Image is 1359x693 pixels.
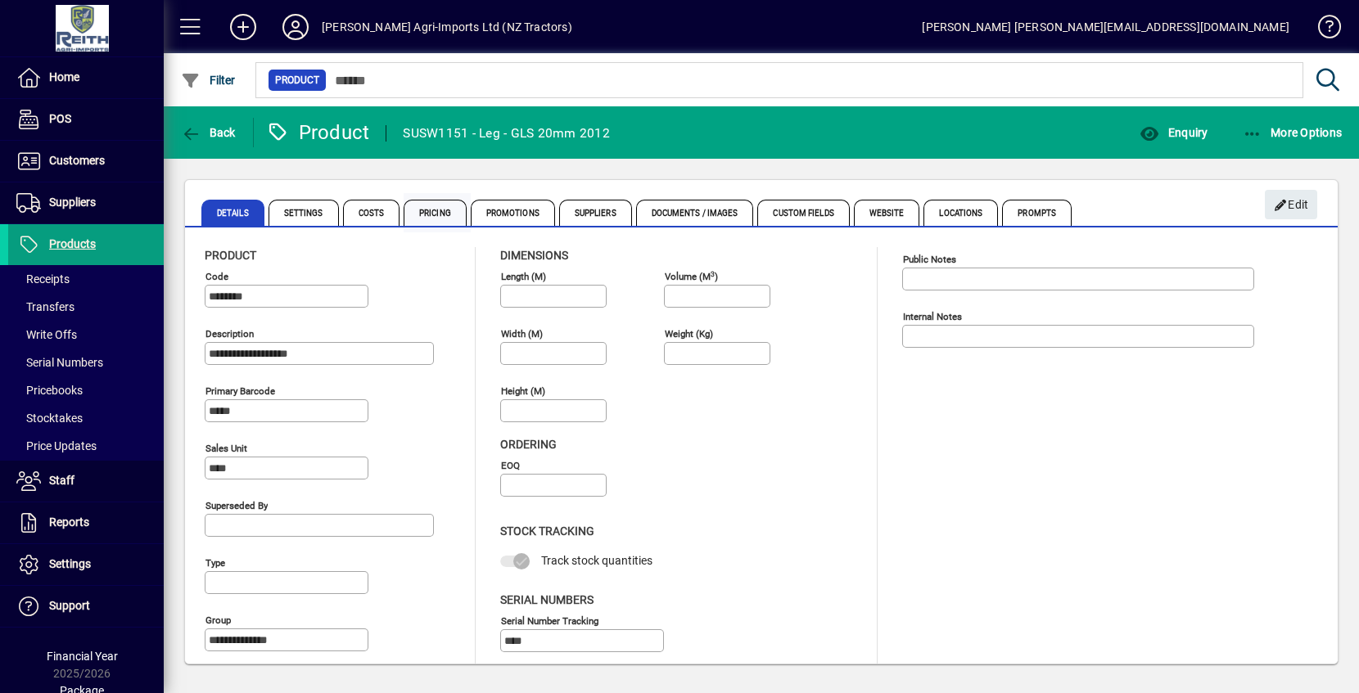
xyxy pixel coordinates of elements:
button: Enquiry [1136,118,1212,147]
span: Transfers [16,300,74,313]
span: Settings [269,200,339,226]
mat-label: Primary barcode [205,385,275,397]
span: Products [49,237,96,250]
span: Serial Numbers [16,356,103,369]
a: Pricebooks [8,376,164,404]
a: Customers [8,141,164,182]
span: Pricebooks [16,384,83,397]
button: Edit [1265,190,1317,219]
sup: 3 [711,269,715,277]
span: Suppliers [559,200,632,226]
span: Pricing [404,200,467,226]
mat-label: Volume (m ) [665,271,718,282]
a: Write Offs [8,321,164,349]
a: Support [8,586,164,627]
span: Settings [49,557,91,570]
div: [PERSON_NAME] Agri-Imports Ltd (NZ Tractors) [322,14,572,40]
span: Financial Year [47,650,118,663]
button: Back [177,118,240,147]
button: Filter [177,65,240,95]
span: Reports [49,515,89,529]
mat-label: Internal Notes [903,311,962,322]
span: Locations [923,200,998,226]
a: Price Updates [8,432,164,460]
span: Edit [1274,191,1309,218]
span: Ordering [500,438,557,451]
span: Write Offs [16,328,77,341]
mat-label: Serial Number tracking [501,614,598,626]
a: Transfers [8,293,164,321]
a: Staff [8,461,164,502]
app-page-header-button: Back [164,118,254,147]
mat-label: Group [205,614,231,626]
span: Support [49,599,90,612]
span: Customers [49,154,105,167]
div: SUSW1151 - Leg - GLS 20mm 2012 [403,120,610,146]
span: Home [49,70,79,83]
span: Price Updates [16,439,97,452]
a: Knowledge Base [1306,3,1339,56]
mat-label: Public Notes [903,254,956,265]
span: Costs [343,200,400,226]
span: Product [275,72,319,88]
mat-label: Width (m) [501,328,543,340]
span: Stocktakes [16,412,83,425]
button: Add [217,12,269,42]
span: Stock Tracking [500,524,594,538]
span: Dimensions [500,249,568,262]
span: Custom Fields [757,200,849,226]
span: Product [205,249,256,262]
span: Enquiry [1140,126,1208,139]
span: Filter [181,74,236,87]
a: Stocktakes [8,404,164,432]
button: Profile [269,12,322,42]
span: Track stock quantities [541,554,652,567]
span: Details [201,200,264,226]
mat-label: Type [205,557,225,569]
button: More Options [1239,118,1347,147]
mat-label: Code [205,271,228,282]
span: Prompts [1002,200,1072,226]
a: Serial Numbers [8,349,164,376]
span: More Options [1243,126,1343,139]
a: Reports [8,502,164,543]
div: Product [266,119,370,146]
mat-label: Description [205,328,254,340]
a: POS [8,99,164,140]
span: Back [181,126,236,139]
span: Documents / Images [636,200,754,226]
mat-label: Length (m) [501,271,546,282]
mat-label: Weight (Kg) [665,328,713,340]
mat-label: Sales unit [205,443,247,454]
span: POS [49,112,71,125]
a: Home [8,57,164,98]
a: Suppliers [8,182,164,223]
a: Receipts [8,265,164,293]
span: Suppliers [49,196,96,209]
span: Promotions [471,200,555,226]
span: Staff [49,474,74,487]
span: Serial Numbers [500,593,594,606]
a: Settings [8,544,164,585]
mat-label: Height (m) [501,385,545,397]
span: Website [854,200,920,226]
mat-label: EOQ [501,460,520,471]
div: [PERSON_NAME] [PERSON_NAME][EMAIL_ADDRESS][DOMAIN_NAME] [922,14,1289,40]
span: Receipts [16,272,70,286]
mat-label: Superseded by [205,500,268,511]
